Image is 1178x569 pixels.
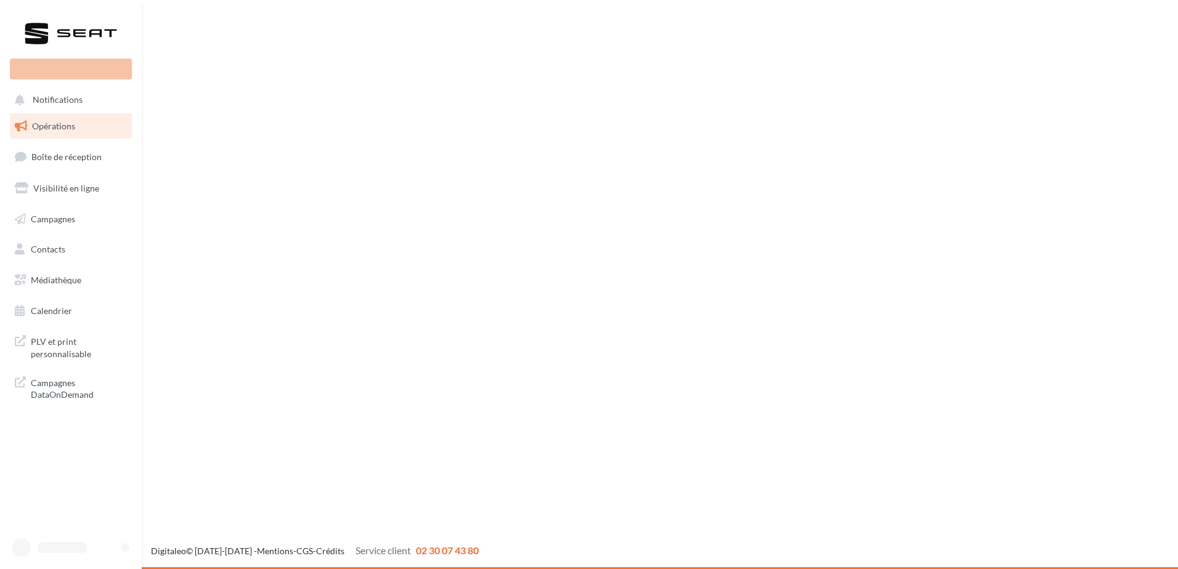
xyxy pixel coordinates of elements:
span: Visibilité en ligne [33,183,99,193]
div: Nouvelle campagne [10,59,132,79]
span: Campagnes [31,213,75,224]
a: PLV et print personnalisable [7,328,134,365]
a: Visibilité en ligne [7,176,134,201]
span: Boîte de réception [31,151,102,162]
a: CGS [296,546,313,556]
a: Contacts [7,236,134,262]
span: Campagnes DataOnDemand [31,374,127,401]
a: Calendrier [7,298,134,324]
a: Opérations [7,113,134,139]
span: Contacts [31,244,65,254]
span: Médiathèque [31,275,81,285]
a: Campagnes [7,206,134,232]
a: Crédits [316,546,344,556]
a: Digitaleo [151,546,186,556]
span: PLV et print personnalisable [31,333,127,360]
span: Notifications [33,95,83,105]
span: © [DATE]-[DATE] - - - [151,546,479,556]
a: Boîte de réception [7,143,134,170]
a: Mentions [257,546,293,556]
span: Service client [355,544,411,556]
span: 02 30 07 43 80 [416,544,479,556]
a: Campagnes DataOnDemand [7,369,134,406]
a: Médiathèque [7,267,134,293]
span: Opérations [32,121,75,131]
span: Calendrier [31,305,72,316]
